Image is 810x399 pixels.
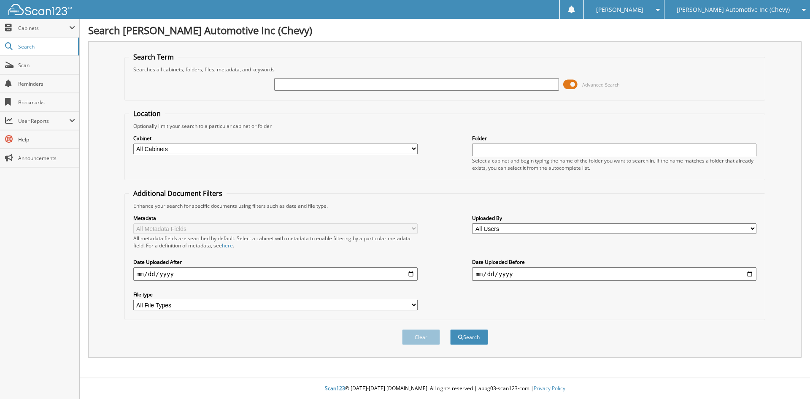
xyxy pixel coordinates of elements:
[18,136,75,143] span: Help
[596,7,643,12] span: [PERSON_NAME]
[18,80,75,87] span: Reminders
[582,81,620,88] span: Advanced Search
[18,99,75,106] span: Bookmarks
[18,43,74,50] span: Search
[133,135,418,142] label: Cabinet
[472,135,756,142] label: Folder
[129,189,227,198] legend: Additional Document Filters
[18,117,69,125] span: User Reports
[402,329,440,345] button: Clear
[472,267,756,281] input: end
[133,291,418,298] label: File type
[18,24,69,32] span: Cabinets
[129,122,761,130] div: Optionally limit your search to a particular cabinet or folder
[133,214,418,222] label: Metadata
[472,258,756,266] label: Date Uploaded Before
[450,329,488,345] button: Search
[325,385,345,392] span: Scan123
[129,202,761,209] div: Enhance your search for specific documents using filters such as date and file type.
[80,378,810,399] div: © [DATE]-[DATE] [DOMAIN_NAME]. All rights reserved | appg03-scan123-com |
[129,52,178,62] legend: Search Term
[129,109,165,118] legend: Location
[534,385,565,392] a: Privacy Policy
[222,242,233,249] a: here
[129,66,761,73] div: Searches all cabinets, folders, files, metadata, and keywords
[133,267,418,281] input: start
[18,155,75,162] span: Announcements
[677,7,790,12] span: [PERSON_NAME] Automotive Inc (Chevy)
[18,62,75,69] span: Scan
[133,235,418,249] div: All metadata fields are searched by default. Select a cabinet with metadata to enable filtering b...
[472,214,756,222] label: Uploaded By
[472,157,756,171] div: Select a cabinet and begin typing the name of the folder you want to search in. If the name match...
[133,258,418,266] label: Date Uploaded After
[8,4,72,15] img: scan123-logo-white.svg
[88,23,802,37] h1: Search [PERSON_NAME] Automotive Inc (Chevy)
